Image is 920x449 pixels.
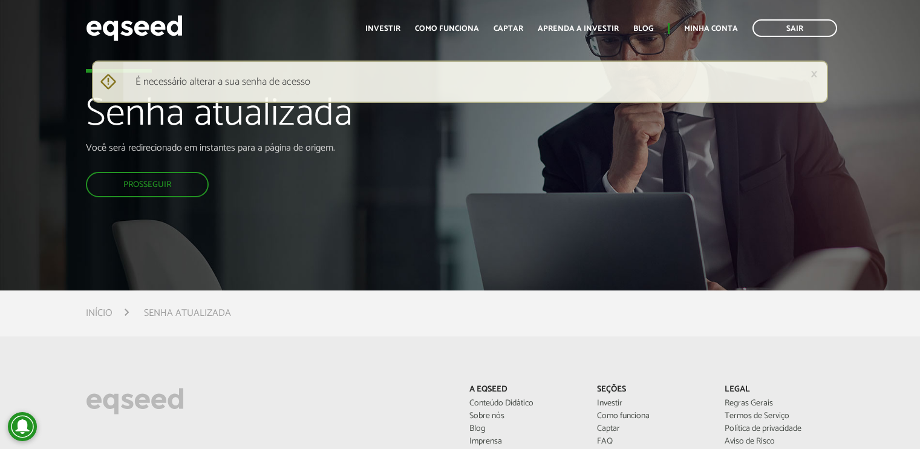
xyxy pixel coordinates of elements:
a: Prosseguir [86,172,209,197]
a: Aprenda a investir [538,25,619,33]
a: Como funciona [415,25,479,33]
a: Imprensa [469,438,579,446]
a: Sobre nós [469,412,579,421]
a: Captar [494,25,523,33]
a: Investir [597,399,706,408]
a: × [811,68,818,80]
a: Início [86,309,113,318]
a: Minha conta [684,25,738,33]
img: EqSeed [86,12,183,44]
p: Você será redirecionado em instantes para a página de origem. [86,142,528,154]
a: Política de privacidade [725,425,834,433]
a: FAQ [597,438,706,446]
a: Conteúdo Didático [469,399,579,408]
img: EqSeed Logo [86,385,184,418]
p: A EqSeed [469,385,579,395]
a: Captar [597,425,706,433]
div: É necessário alterar a sua senha de acesso [92,61,828,103]
p: Seções [597,385,706,395]
a: Termos de Serviço [725,412,834,421]
a: Regras Gerais [725,399,834,408]
p: Legal [725,385,834,395]
a: Blog [633,25,653,33]
a: Sair [752,19,837,37]
h1: Senha atualizada [86,93,528,142]
a: Aviso de Risco [725,438,834,446]
li: Senha atualizada [144,305,231,321]
a: Investir [365,25,400,33]
a: Blog [469,425,579,433]
a: Como funciona [597,412,706,421]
